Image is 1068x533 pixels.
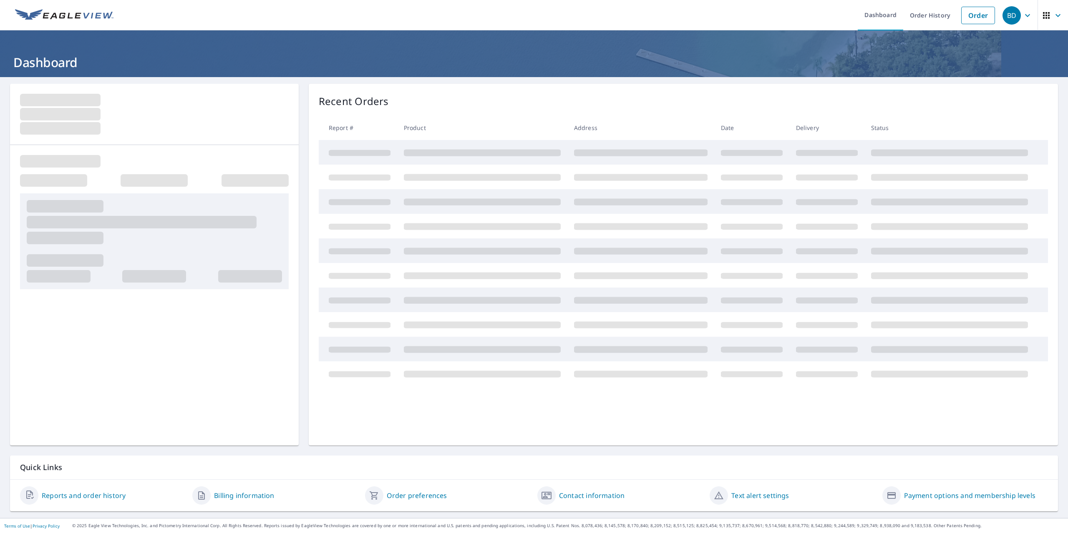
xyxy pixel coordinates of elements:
a: Payment options and membership levels [904,490,1035,500]
a: Order preferences [387,490,447,500]
th: Product [397,115,567,140]
th: Delivery [789,115,864,140]
div: BD [1003,6,1021,25]
th: Status [864,115,1035,140]
a: Reports and order history [42,490,126,500]
p: Quick Links [20,462,1048,473]
th: Report # [319,115,397,140]
th: Address [567,115,714,140]
a: Privacy Policy [33,523,60,529]
a: Billing information [214,490,274,500]
h1: Dashboard [10,54,1058,71]
p: Recent Orders [319,94,389,109]
img: EV Logo [15,9,113,22]
a: Order [961,7,995,24]
p: | [4,523,60,528]
a: Contact information [559,490,625,500]
a: Text alert settings [731,490,789,500]
p: © 2025 Eagle View Technologies, Inc. and Pictometry International Corp. All Rights Reserved. Repo... [72,523,1064,529]
a: Terms of Use [4,523,30,529]
th: Date [714,115,789,140]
